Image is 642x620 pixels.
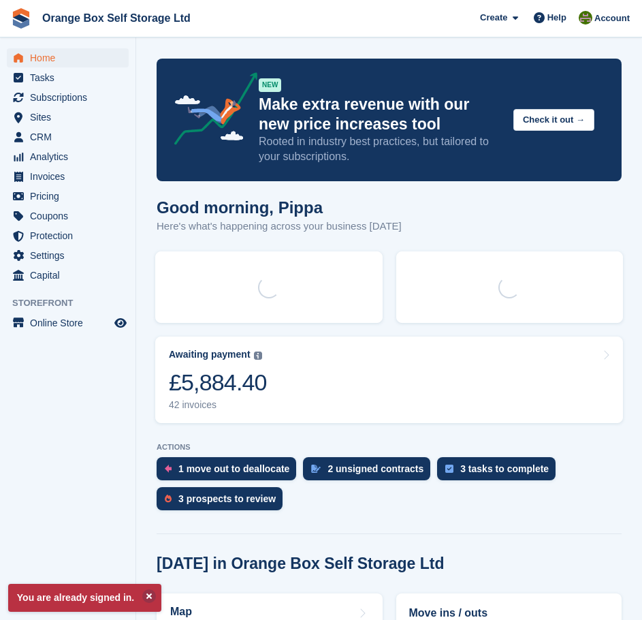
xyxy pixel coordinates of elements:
div: £5,884.40 [169,369,267,397]
h1: Good morning, Pippa [157,198,402,217]
a: menu [7,68,129,87]
img: icon-info-grey-7440780725fd019a000dd9b08b2336e03edf1995a4989e88bcd33f0948082b44.svg [254,352,262,360]
span: Capital [30,266,112,285]
a: menu [7,167,129,186]
span: Subscriptions [30,88,112,107]
img: Pippa White [579,11,592,25]
a: menu [7,246,129,265]
h2: [DATE] in Orange Box Self Storage Ltd [157,555,445,573]
img: price-adjustments-announcement-icon-8257ccfd72463d97f412b2fc003d46551f7dbcb40ab6d574587a9cd5c0d94... [163,72,258,150]
img: move_outs_to_deallocate_icon-f764333ba52eb49d3ac5e1228854f67142a1ed5810a6f6cc68b1a99e826820c5.svg [165,465,172,473]
p: Make extra revenue with our new price increases tool [259,95,502,134]
a: menu [7,266,129,285]
img: prospect-51fa495bee0391a8d652442698ab0144808aea92771e9ea1ae160a38d050c398.svg [165,495,172,503]
p: Here's what's happening across your business [DATE] [157,219,402,234]
a: 3 tasks to complete [437,457,562,487]
div: 3 tasks to complete [460,463,549,474]
span: Pricing [30,187,112,206]
div: 42 invoices [169,399,267,411]
span: Sites [30,108,112,127]
img: stora-icon-8386f47178a22dfd0bd8f6a31ec36ba5ce8667c1dd55bd0f319d3a0aa187defe.svg [11,8,31,29]
span: Storefront [12,296,135,310]
span: CRM [30,127,112,146]
button: Check it out → [513,109,594,131]
h2: Map [170,606,192,618]
img: task-75834270c22a3079a89374b754ae025e5fb1db73e45f91037f5363f120a921f8.svg [445,465,453,473]
div: 3 prospects to review [178,493,276,504]
div: Awaiting payment [169,349,251,360]
img: contract_signature_icon-13c848040528278c33f63329250d36e43548de30e8caae1d1a13099fd9432cc5.svg [311,465,321,473]
a: menu [7,147,129,166]
span: Analytics [30,147,112,166]
span: Tasks [30,68,112,87]
div: 1 move out to deallocate [178,463,289,474]
span: Create [480,11,507,25]
p: ACTIONS [157,443,622,452]
span: Account [594,12,630,25]
a: menu [7,313,129,332]
a: menu [7,108,129,127]
a: 3 prospects to review [157,487,289,517]
span: Online Store [30,313,112,332]
span: Protection [30,226,112,245]
span: Coupons [30,206,112,226]
p: You are already signed in. [8,584,161,612]
a: Awaiting payment £5,884.40 42 invoices [155,337,623,423]
span: Home [30,48,112,67]
span: Invoices [30,167,112,186]
a: menu [7,206,129,226]
a: menu [7,187,129,206]
a: 2 unsigned contracts [303,457,437,487]
span: Help [547,11,566,25]
a: menu [7,127,129,146]
div: 2 unsigned contracts [327,463,423,474]
a: menu [7,48,129,67]
a: menu [7,226,129,245]
a: 1 move out to deallocate [157,457,303,487]
span: Settings [30,246,112,265]
a: Preview store [112,315,129,331]
p: Rooted in industry best practices, but tailored to your subscriptions. [259,134,502,164]
a: menu [7,88,129,107]
a: Orange Box Self Storage Ltd [37,7,196,29]
div: NEW [259,78,281,92]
